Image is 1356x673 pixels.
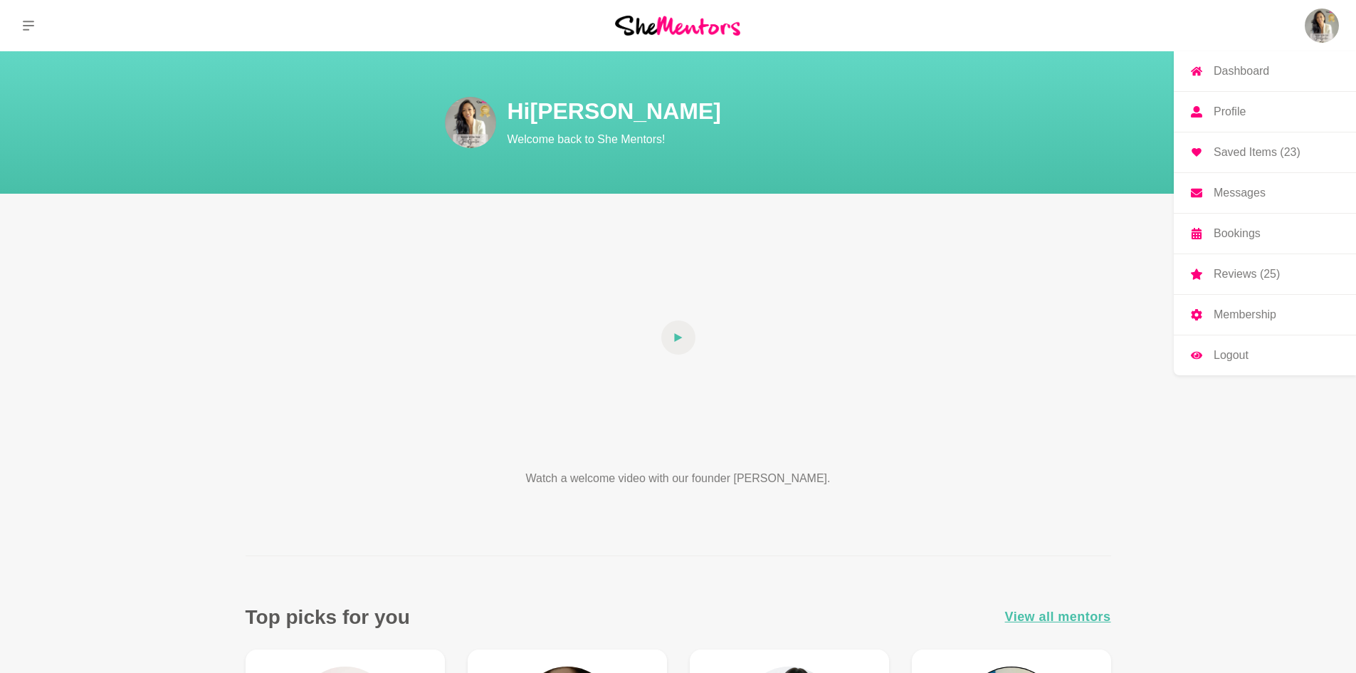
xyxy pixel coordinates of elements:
h3: Top picks for you [246,605,410,630]
img: She Mentors Logo [615,16,740,35]
p: Profile [1214,106,1246,118]
a: Jen Gautier DashboardProfileSaved Items (23)MessagesBookingsReviews (25)MembershipLogout [1305,9,1339,43]
h1: Hi [PERSON_NAME] [508,97,1020,125]
p: Reviews (25) [1214,268,1280,280]
img: Jen Gautier [1305,9,1339,43]
a: Bookings [1174,214,1356,254]
a: Messages [1174,173,1356,213]
p: Welcome back to She Mentors! [508,131,1020,148]
p: Watch a welcome video with our founder [PERSON_NAME]. [473,470,883,487]
a: Reviews (25) [1174,254,1356,294]
img: Jen Gautier [445,97,496,148]
p: Dashboard [1214,66,1269,77]
a: Profile [1174,92,1356,132]
p: Bookings [1214,228,1261,239]
p: Messages [1214,187,1266,199]
a: View all mentors [1005,607,1111,627]
p: Saved Items (23) [1214,147,1300,158]
a: Saved Items (23) [1174,132,1356,172]
a: Dashboard [1174,51,1356,91]
p: Logout [1214,350,1249,361]
p: Membership [1214,309,1276,320]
